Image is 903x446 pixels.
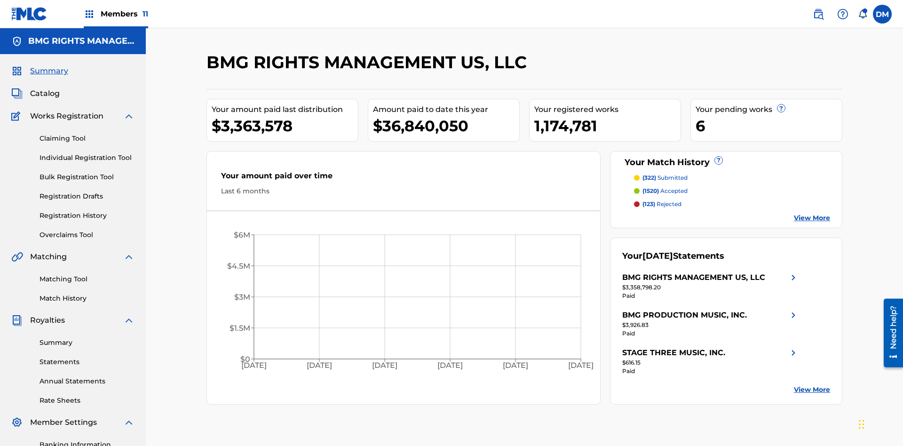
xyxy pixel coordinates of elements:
div: $3,363,578 [212,115,358,136]
img: Catalog [11,88,23,99]
span: Members [101,8,148,19]
img: Works Registration [11,111,24,122]
tspan: $6M [234,231,250,239]
span: Matching [30,251,67,263]
a: Public Search [809,5,828,24]
div: User Menu [873,5,892,24]
a: BMG RIGHTS MANAGEMENT US, LLCright chevron icon$3,358,798.20Paid [622,272,799,300]
img: Summary [11,65,23,77]
div: Your Statements [622,250,724,263]
a: Rate Sheets [40,396,135,406]
a: Annual Statements [40,376,135,386]
div: $3,926.83 [622,321,799,329]
div: Drag [859,410,864,438]
a: SummarySummary [11,65,68,77]
img: Member Settings [11,417,23,428]
img: expand [123,417,135,428]
h2: BMG RIGHTS MANAGEMENT US, LLC [206,52,531,73]
img: right chevron icon [788,347,799,358]
a: Statements [40,357,135,367]
tspan: $3M [234,293,250,302]
div: $616.15 [622,358,799,367]
span: Member Settings [30,417,97,428]
span: ? [715,157,722,164]
a: Claiming Tool [40,134,135,143]
div: Paid [622,292,799,300]
tspan: [DATE] [372,361,397,370]
img: search [813,8,824,20]
tspan: $4.5M [227,262,250,271]
div: Your pending works [696,104,842,115]
span: 11 [143,9,148,18]
p: submitted [642,174,688,182]
div: 6 [696,115,842,136]
h5: BMG RIGHTS MANAGEMENT US, LLC [28,36,135,47]
div: Your registered works [534,104,681,115]
a: (123) rejected [634,200,831,208]
tspan: [DATE] [437,361,463,370]
div: BMG PRODUCTION MUSIC, INC. [622,310,747,321]
tspan: $0 [240,355,250,364]
span: Catalog [30,88,60,99]
a: Match History [40,294,135,303]
a: CatalogCatalog [11,88,60,99]
img: Top Rightsholders [84,8,95,20]
div: Your Match History [622,156,831,169]
div: Paid [622,329,799,338]
div: Last 6 months [221,186,586,196]
span: Summary [30,65,68,77]
span: (1520) [642,187,659,194]
a: Registration History [40,211,135,221]
div: 1,174,781 [534,115,681,136]
p: rejected [642,200,681,208]
img: help [837,8,848,20]
img: Royalties [11,315,23,326]
div: $3,358,798.20 [622,283,799,292]
img: expand [123,251,135,263]
a: Registration Drafts [40,191,135,201]
div: Notifications [858,9,867,19]
iframe: Resource Center [877,295,903,372]
div: Your amount paid last distribution [212,104,358,115]
span: (322) [642,174,656,181]
a: Overclaims Tool [40,230,135,240]
span: [DATE] [642,251,673,261]
img: expand [123,111,135,122]
iframe: Chat Widget [856,401,903,446]
a: Matching Tool [40,274,135,284]
div: Paid [622,367,799,375]
span: ? [777,104,785,112]
img: Matching [11,251,23,263]
img: right chevron icon [788,272,799,283]
a: (322) submitted [634,174,831,182]
div: Help [833,5,852,24]
img: MLC Logo [11,7,48,21]
img: right chevron icon [788,310,799,321]
img: expand [123,315,135,326]
span: Works Registration [30,111,103,122]
span: (123) [642,200,655,207]
a: STAGE THREE MUSIC, INC.right chevron icon$616.15Paid [622,347,799,375]
tspan: [DATE] [307,361,332,370]
tspan: [DATE] [569,361,594,370]
div: Your amount paid over time [221,170,586,186]
div: $36,840,050 [373,115,519,136]
div: BMG RIGHTS MANAGEMENT US, LLC [622,272,765,283]
a: BMG PRODUCTION MUSIC, INC.right chevron icon$3,926.83Paid [622,310,799,338]
a: View More [794,385,830,395]
tspan: [DATE] [503,361,528,370]
div: STAGE THREE MUSIC, INC. [622,347,725,358]
a: Bulk Registration Tool [40,172,135,182]
p: accepted [642,187,688,195]
tspan: $1.5M [230,324,250,333]
tspan: [DATE] [241,361,267,370]
a: Individual Registration Tool [40,153,135,163]
span: Royalties [30,315,65,326]
a: View More [794,213,830,223]
a: Summary [40,338,135,348]
img: Accounts [11,36,23,47]
div: Amount paid to date this year [373,104,519,115]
